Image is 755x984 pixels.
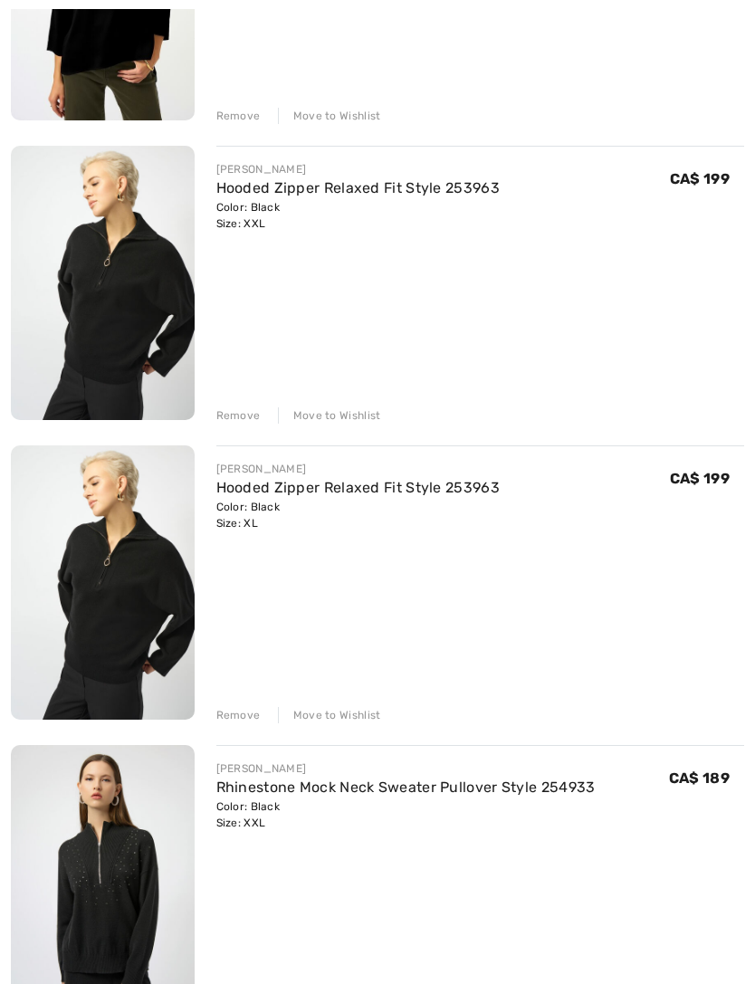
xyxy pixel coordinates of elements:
[216,408,261,425] div: Remove
[216,779,596,797] a: Rhinestone Mock Neck Sweater Pullover Style 254933
[216,109,261,125] div: Remove
[669,770,730,788] span: CA$ 189
[278,708,381,724] div: Move to Wishlist
[278,408,381,425] div: Move to Wishlist
[216,162,500,178] div: [PERSON_NAME]
[670,171,730,188] span: CA$ 199
[216,480,500,497] a: Hooded Zipper Relaxed Fit Style 253963
[216,180,500,197] a: Hooded Zipper Relaxed Fit Style 253963
[216,708,261,724] div: Remove
[216,500,500,532] div: Color: Black Size: XL
[11,147,195,421] img: Hooded Zipper Relaxed Fit Style 253963
[216,462,500,478] div: [PERSON_NAME]
[216,761,596,778] div: [PERSON_NAME]
[216,200,500,233] div: Color: Black Size: XXL
[11,446,195,721] img: Hooded Zipper Relaxed Fit Style 253963
[670,471,730,488] span: CA$ 199
[278,109,381,125] div: Move to Wishlist
[216,799,596,832] div: Color: Black Size: XXL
